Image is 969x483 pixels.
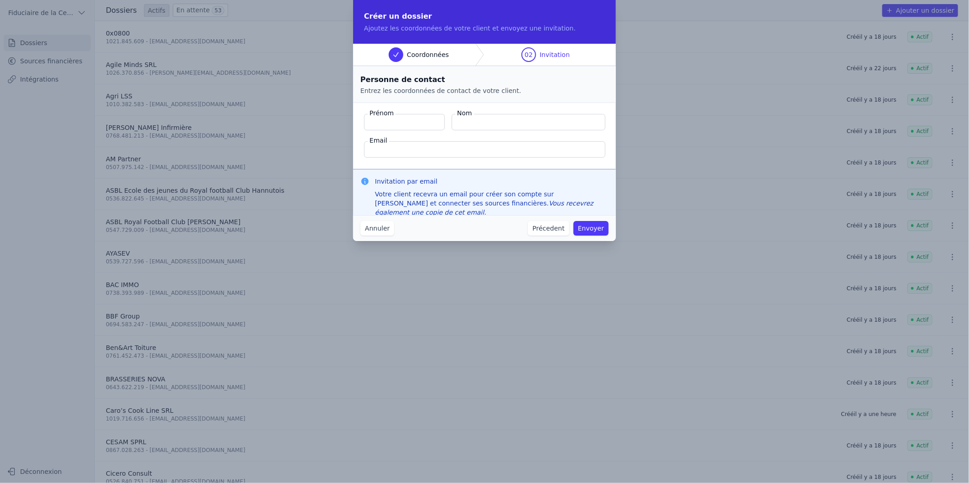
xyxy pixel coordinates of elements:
[364,24,605,33] p: Ajoutez les coordonnées de votre client et envoyez une invitation.
[573,221,609,236] button: Envoyer
[407,50,449,59] span: Coordonnées
[375,177,609,186] h3: Invitation par email
[360,73,609,86] h2: Personne de contact
[525,50,533,59] span: 02
[540,50,570,59] span: Invitation
[368,108,396,118] label: Prénom
[353,44,616,66] nav: Progress
[375,200,594,216] em: Vous recevrez également une copie de cet email.
[360,221,394,236] button: Annuler
[360,86,609,95] p: Entrez les coordonnées de contact de votre client.
[375,190,609,217] div: Votre client recevra un email pour créer son compte sur [PERSON_NAME] et connecter ses sources fi...
[455,108,474,118] label: Nom
[368,136,389,145] label: Email
[528,221,569,236] button: Précedent
[364,11,605,22] h2: Créer un dossier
